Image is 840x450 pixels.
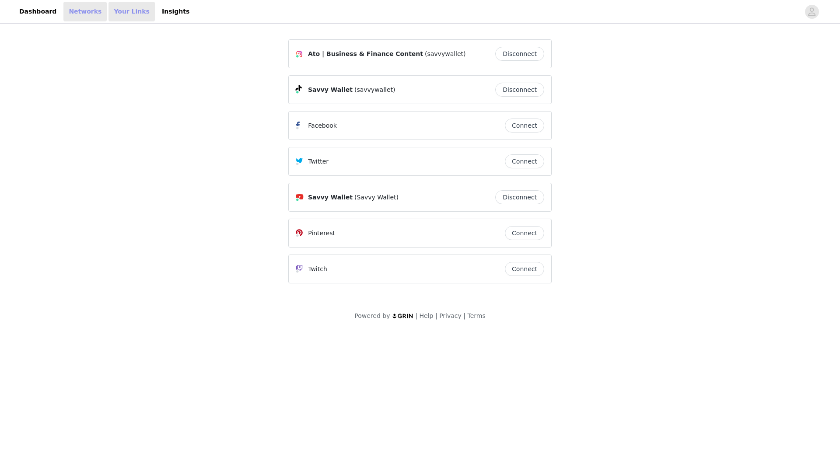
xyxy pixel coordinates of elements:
span: (Savvy Wallet) [354,193,399,202]
a: Your Links [108,2,155,21]
a: Privacy [439,312,462,319]
button: Disconnect [495,190,544,204]
p: Twitch [308,265,327,274]
div: avatar [808,5,816,19]
a: Networks [63,2,107,21]
button: Disconnect [495,83,544,97]
img: logo [392,313,414,319]
span: (savvywallet) [425,49,466,59]
span: Savvy Wallet [308,85,353,94]
span: | [463,312,465,319]
a: Dashboard [14,2,62,21]
button: Disconnect [495,47,544,61]
a: Terms [467,312,485,319]
p: Pinterest [308,229,335,238]
p: Twitter [308,157,329,166]
span: Savvy Wallet [308,193,353,202]
span: | [435,312,437,319]
span: (savvywallet) [354,85,395,94]
a: Insights [157,2,195,21]
span: Powered by [354,312,390,319]
img: Instagram Icon [296,51,303,58]
button: Connect [505,154,544,168]
button: Connect [505,119,544,133]
p: Facebook [308,121,337,130]
span: | [416,312,418,319]
span: Ato | Business & Finance Content [308,49,423,59]
button: Connect [505,226,544,240]
button: Connect [505,262,544,276]
a: Help [420,312,434,319]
